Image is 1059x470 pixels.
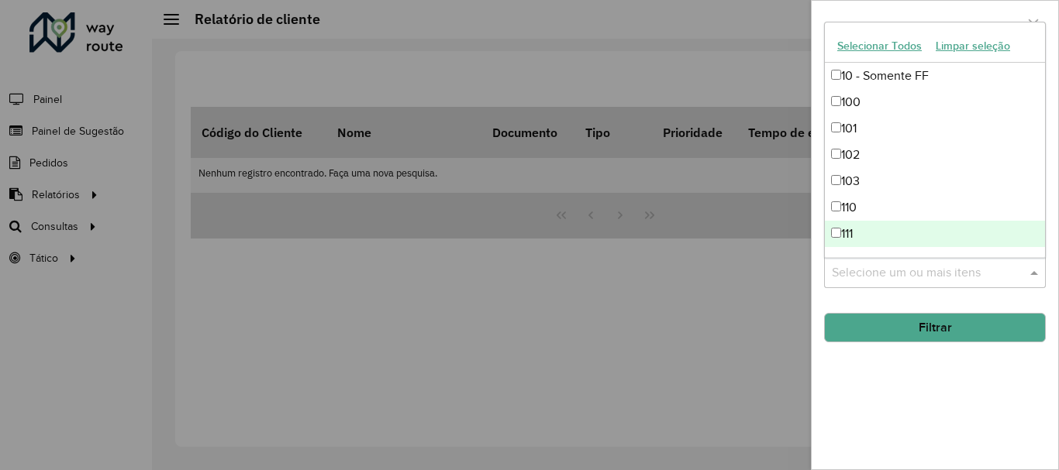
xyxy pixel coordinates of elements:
div: 110 [825,194,1045,221]
button: Selecionar Todos [830,34,929,58]
div: 10 - Somente FF [825,63,1045,89]
div: 112 [825,247,1045,273]
div: 101 [825,115,1045,142]
div: 102 [825,142,1045,168]
button: Limpar seleção [929,34,1017,58]
ng-dropdown-panel: Options list [824,22,1046,258]
div: 100 [825,89,1045,115]
div: 103 [825,168,1045,194]
div: 111 [825,221,1045,247]
button: Filtrar [824,313,1046,342]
